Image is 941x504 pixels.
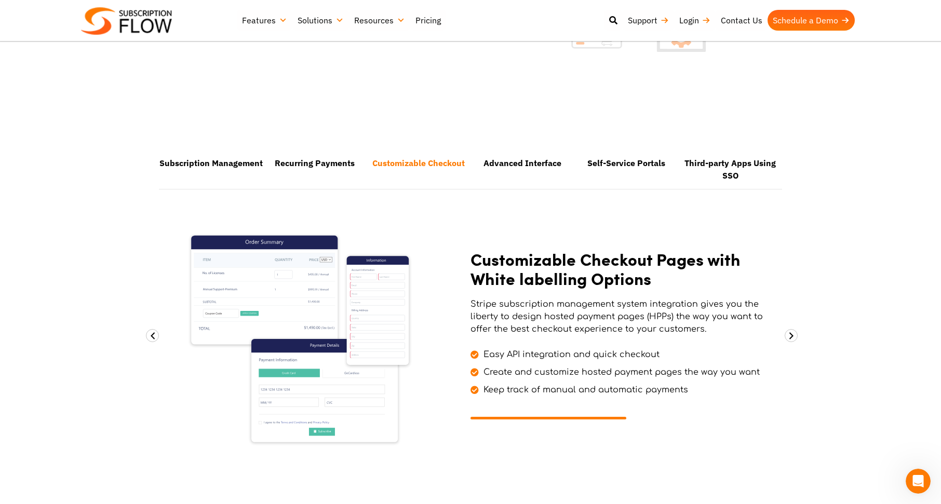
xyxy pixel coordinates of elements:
[674,10,716,31] a: Login
[164,221,452,448] img: Customizable Checkout Pages with White labelling Options
[906,469,931,494] iframe: Intercom live chat
[471,250,777,288] h2: Customizable Checkout Pages with White labelling Options
[471,298,777,335] p: Stripe subscription management system integration gives you the liberty to design hosted payment ...
[263,151,367,188] li: Recurring Payments
[159,151,263,188] li: Subscription Management
[678,151,782,188] li: Third-party Apps Using SSO
[81,7,172,35] img: Subscriptionflow
[349,10,410,31] a: Resources
[410,10,446,31] a: Pricing
[623,10,674,31] a: Support
[768,10,855,31] a: Schedule a Demo
[481,366,760,378] span: Create and customize hosted payment pages the way you want
[716,10,768,31] a: Contact Us
[574,151,678,188] li: Self-Service Portals
[367,151,471,188] li: Customizable Checkout
[471,151,574,188] li: Advanced Interface
[237,10,292,31] a: Features
[481,384,688,396] span: Keep track of manual and automatic payments
[292,10,349,31] a: Solutions
[481,348,660,361] span: Easy API integration and quick checkout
